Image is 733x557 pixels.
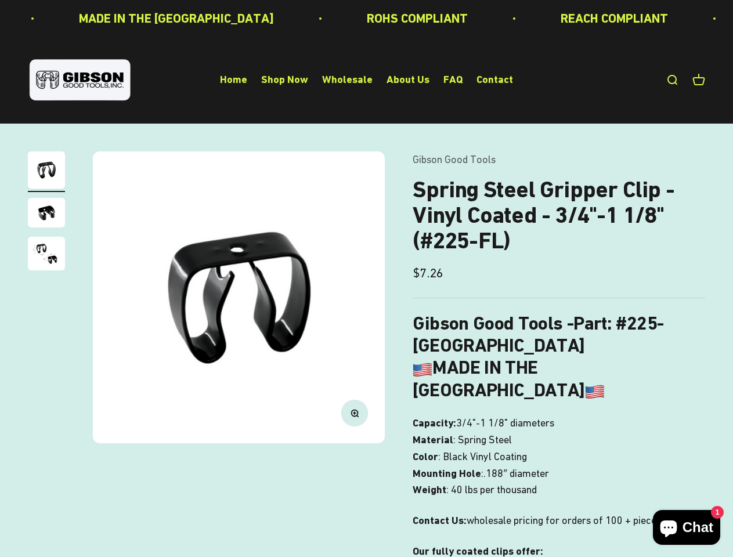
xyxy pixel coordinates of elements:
sale-price: $7.26 [413,263,443,283]
a: Gibson Good Tools [413,153,496,165]
a: Contact [476,74,513,86]
h1: Spring Steel Gripper Clip - Vinyl Coated - 3/4"-1 1/8" (#225-FL) [413,177,705,254]
a: About Us [387,74,429,86]
img: Gripper clip, made & shipped from the USA! [93,151,385,443]
strong: Weight [413,483,446,495]
span: : Black Vinyl Coating [438,449,527,465]
strong: : #225-[GEOGRAPHIC_DATA] [413,312,663,356]
b: Gibson Good Tools - [413,312,606,334]
span: .188″ diameter [483,465,548,482]
a: Shop Now [261,74,308,86]
a: FAQ [443,74,463,86]
strong: Capacity: [413,417,456,429]
p: REACH COMPLIANT [559,8,667,28]
p: wholesale pricing for orders of 100 + pieces [413,512,705,529]
img: close up of a spring steel gripper clip, tool clip, durable, secure holding, Excellent corrosion ... [28,237,65,270]
p: 3/4"-1 1/8" diameters [413,415,705,498]
span: Part [573,312,606,334]
strong: Our fully coated clips offer: [413,545,543,557]
b: MADE IN THE [GEOGRAPHIC_DATA] [413,356,604,400]
strong: Color [413,450,438,462]
button: Go to item 1 [28,151,65,192]
strong: Mounting Hole [413,467,481,479]
strong: Material [413,433,453,446]
strong: Contact Us: [413,514,467,526]
span: : 40 lbs per thousand [446,482,537,498]
p: ROHS COMPLIANT [366,8,467,28]
span: : Spring Steel [453,432,512,449]
inbox-online-store-chat: Shopify online store chat [649,510,724,548]
span: : [481,465,483,482]
img: close up of a spring steel gripper clip, tool clip, durable, secure holding, Excellent corrosion ... [28,198,65,227]
a: Home [220,74,247,86]
img: Gripper clip, made & shipped from the USA! [28,151,65,189]
button: Go to item 3 [28,237,65,274]
a: Wholesale [322,74,373,86]
p: MADE IN THE [GEOGRAPHIC_DATA] [78,8,273,28]
button: Go to item 2 [28,198,65,231]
